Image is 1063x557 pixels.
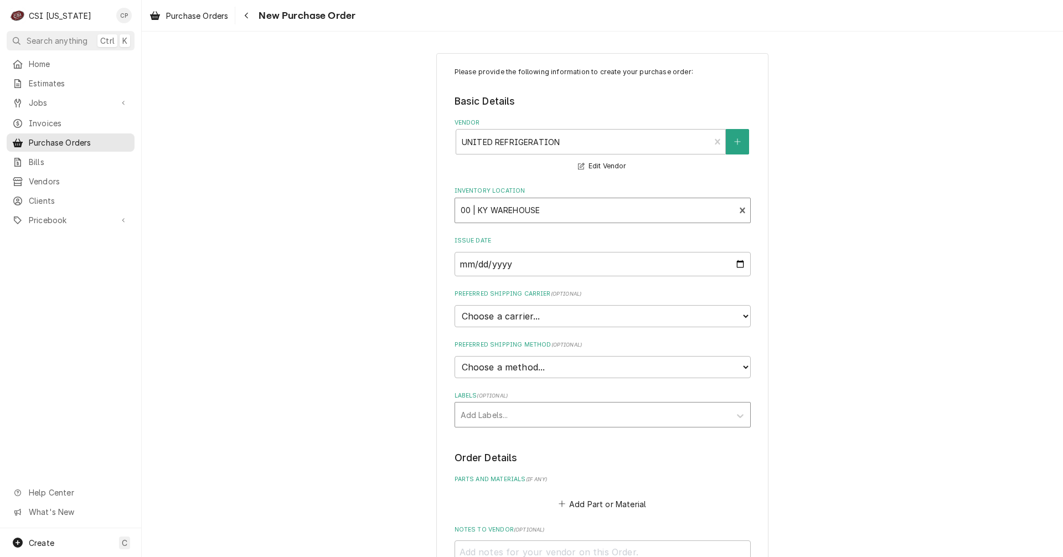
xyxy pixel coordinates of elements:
div: Labels [455,391,751,427]
a: Invoices [7,114,135,132]
span: Create [29,538,54,548]
span: ( optional ) [551,342,582,348]
button: Edit Vendor [576,159,628,173]
a: Home [7,55,135,73]
span: Search anything [27,35,87,47]
div: Preferred Shipping Carrier [455,290,751,327]
svg: Create New Vendor [734,138,741,146]
legend: Order Details [455,451,751,465]
span: ( optional ) [551,291,582,297]
a: Estimates [7,74,135,92]
span: Help Center [29,487,128,498]
label: Labels [455,391,751,400]
a: Vendors [7,172,135,190]
div: C [10,8,25,23]
span: What's New [29,506,128,518]
span: Pricebook [29,214,112,226]
span: K [122,35,127,47]
span: Bills [29,156,129,168]
a: Go to What's New [7,503,135,521]
span: New Purchase Order [255,8,355,23]
div: Preferred Shipping Method [455,341,751,378]
span: Vendors [29,176,129,187]
span: Home [29,58,129,70]
a: Purchase Orders [145,7,233,25]
label: Parts and Materials [455,475,751,484]
label: Preferred Shipping Method [455,341,751,349]
span: Jobs [29,97,112,109]
a: Purchase Orders [7,133,135,152]
span: ( optional ) [514,527,545,533]
div: Inventory Location [455,187,751,223]
div: Vendor [455,118,751,173]
a: Bills [7,153,135,171]
a: Clients [7,192,135,210]
span: ( optional ) [477,393,508,399]
span: Clients [29,195,129,207]
span: Purchase Orders [29,137,129,148]
div: CSI Kentucky's Avatar [10,8,25,23]
label: Preferred Shipping Carrier [455,290,751,298]
div: CSI [US_STATE] [29,10,91,22]
span: ( if any ) [526,476,547,482]
legend: Basic Details [455,94,751,109]
label: Issue Date [455,236,751,245]
div: Parts and Materials [455,475,751,512]
span: C [122,537,127,549]
span: Invoices [29,117,129,129]
p: Please provide the following information to create your purchase order: [455,67,751,77]
button: Create New Vendor [726,129,749,154]
label: Inventory Location [455,187,751,195]
div: Craig Pierce's Avatar [116,8,132,23]
a: Go to Pricebook [7,211,135,229]
label: Notes to Vendor [455,525,751,534]
span: Ctrl [100,35,115,47]
label: Vendor [455,118,751,127]
a: Go to Jobs [7,94,135,112]
div: CP [116,8,132,23]
span: Estimates [29,78,129,89]
button: Search anythingCtrlK [7,31,135,50]
button: Add Part or Material [556,496,648,512]
button: Navigate back [238,7,255,24]
a: Go to Help Center [7,483,135,502]
div: Issue Date [455,236,751,276]
span: Purchase Orders [166,10,228,22]
input: yyyy-mm-dd [455,252,751,276]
